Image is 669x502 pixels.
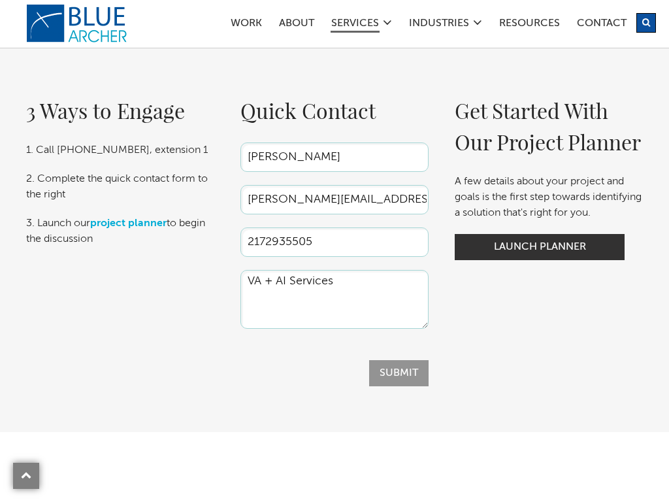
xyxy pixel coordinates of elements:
h2: 3 Ways to Engage [26,95,214,126]
a: project planner [90,218,167,229]
a: Work [230,18,263,32]
a: logo [26,4,131,43]
a: Launch Planner [455,234,625,260]
input: Submit [369,360,429,386]
h2: Quick Contact [240,95,429,126]
a: ABOUT [278,18,315,32]
a: Contact [576,18,627,32]
p: 2. Complete the quick contact form to the right [26,171,214,203]
a: Industries [408,18,470,32]
p: A few details about your project and goals is the first step towards identifying a solution that'... [455,174,643,221]
input: Name * [240,142,429,172]
input: Phone * [240,227,429,257]
a: Resources [498,18,561,32]
p: 1. Call [PHONE_NUMBER], extension 1 [26,142,214,158]
input: Email * [240,185,429,214]
p: 3. Launch our to begin the discussion [26,216,214,247]
h2: Get Started With Our Project Planner [455,95,643,158]
a: SERVICES [331,18,380,33]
